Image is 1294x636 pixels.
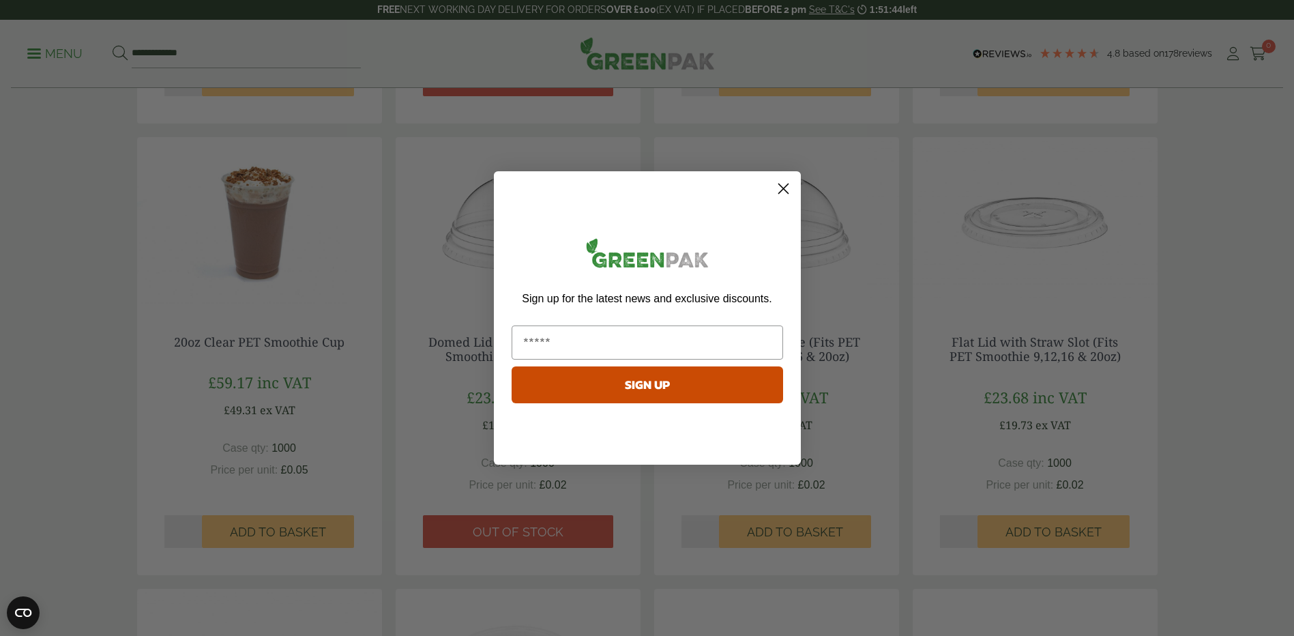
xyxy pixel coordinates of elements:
input: Email [512,326,783,360]
button: SIGN UP [512,366,783,403]
button: Open CMP widget [7,596,40,629]
img: greenpak_logo [512,233,783,278]
button: Close dialog [771,177,795,201]
span: Sign up for the latest news and exclusive discounts. [522,293,771,304]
